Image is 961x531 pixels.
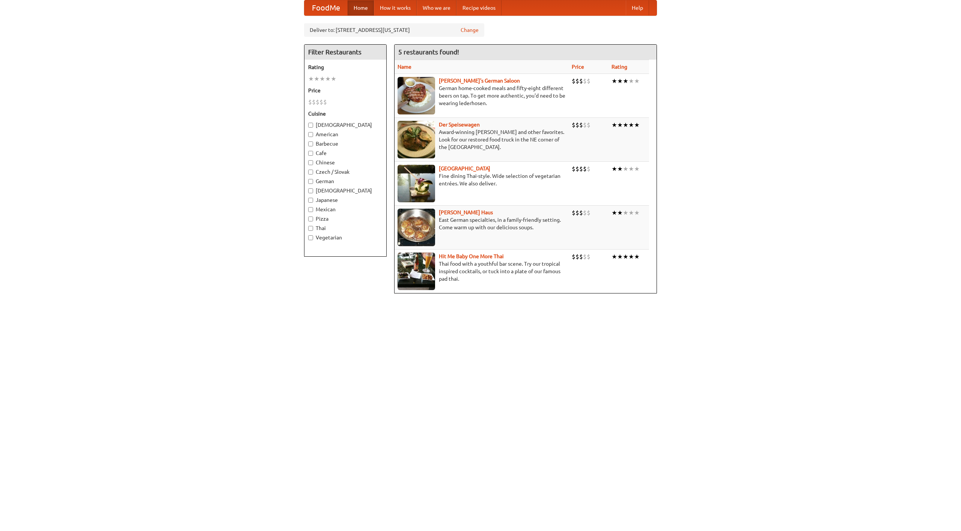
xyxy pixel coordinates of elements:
li: $ [579,165,583,173]
li: $ [312,98,316,106]
input: Czech / Slovak [308,170,313,174]
li: ★ [628,209,634,217]
ng-pluralize: 5 restaurants found! [398,48,459,56]
input: Japanese [308,198,313,203]
li: ★ [623,121,628,129]
li: ★ [623,165,628,173]
h4: Filter Restaurants [304,45,386,60]
li: $ [575,77,579,85]
li: ★ [628,121,634,129]
img: babythai.jpg [398,253,435,290]
li: ★ [319,75,325,83]
input: Vegetarian [308,235,313,240]
li: $ [575,209,579,217]
a: Rating [612,64,627,70]
li: ★ [628,77,634,85]
label: Mexican [308,206,383,213]
a: [PERSON_NAME] Haus [439,209,493,215]
input: American [308,132,313,137]
a: Price [572,64,584,70]
a: Hit Me Baby One More Thai [439,253,504,259]
label: Vegetarian [308,234,383,241]
input: Cafe [308,151,313,156]
li: ★ [617,209,623,217]
li: $ [579,253,583,261]
li: ★ [628,165,634,173]
label: Japanese [308,196,383,204]
li: $ [587,209,590,217]
img: speisewagen.jpg [398,121,435,158]
li: ★ [617,165,623,173]
li: ★ [325,75,331,83]
li: $ [583,121,587,129]
a: FoodMe [304,0,348,15]
p: Thai food with a youthful bar scene. Try our tropical inspired cocktails, or tuck into a plate of... [398,260,566,283]
div: Deliver to: [STREET_ADDRESS][US_STATE] [304,23,484,37]
a: Help [626,0,649,15]
h5: Price [308,87,383,94]
label: [DEMOGRAPHIC_DATA] [308,121,383,129]
label: [DEMOGRAPHIC_DATA] [308,187,383,194]
input: Barbecue [308,141,313,146]
li: $ [316,98,319,106]
li: $ [579,77,583,85]
input: Thai [308,226,313,231]
a: Who we are [417,0,456,15]
li: ★ [308,75,314,83]
img: satay.jpg [398,165,435,202]
a: Der Speisewagen [439,122,480,128]
label: American [308,131,383,138]
li: $ [308,98,312,106]
input: [DEMOGRAPHIC_DATA] [308,123,313,128]
li: $ [572,209,575,217]
li: $ [587,253,590,261]
li: $ [583,253,587,261]
a: Change [461,26,479,34]
p: German home-cooked meals and fifty-eight different beers on tap. To get more authentic, you'd nee... [398,84,566,107]
li: ★ [623,253,628,261]
a: How it works [374,0,417,15]
li: ★ [634,121,640,129]
input: Mexican [308,207,313,212]
li: $ [587,121,590,129]
input: [DEMOGRAPHIC_DATA] [308,188,313,193]
li: $ [575,253,579,261]
a: Home [348,0,374,15]
label: Czech / Slovak [308,168,383,176]
li: $ [587,77,590,85]
li: $ [575,121,579,129]
li: $ [572,121,575,129]
p: East German specialties, in a family-friendly setting. Come warm up with our delicious soups. [398,216,566,231]
li: $ [575,165,579,173]
label: German [308,178,383,185]
li: ★ [612,121,617,129]
li: ★ [634,253,640,261]
p: Fine dining Thai-style. Wide selection of vegetarian entrées. We also deliver. [398,172,566,187]
li: $ [323,98,327,106]
a: Recipe videos [456,0,502,15]
li: ★ [617,77,623,85]
img: kohlhaus.jpg [398,209,435,246]
a: [PERSON_NAME]'s German Saloon [439,78,520,84]
li: ★ [617,121,623,129]
li: ★ [634,77,640,85]
li: ★ [617,253,623,261]
li: $ [583,165,587,173]
input: Pizza [308,217,313,221]
a: [GEOGRAPHIC_DATA] [439,165,490,171]
li: ★ [623,77,628,85]
li: $ [579,121,583,129]
li: ★ [612,165,617,173]
h5: Rating [308,63,383,71]
li: ★ [628,253,634,261]
li: $ [579,209,583,217]
label: Thai [308,224,383,232]
li: $ [583,209,587,217]
li: $ [572,165,575,173]
li: ★ [612,253,617,261]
